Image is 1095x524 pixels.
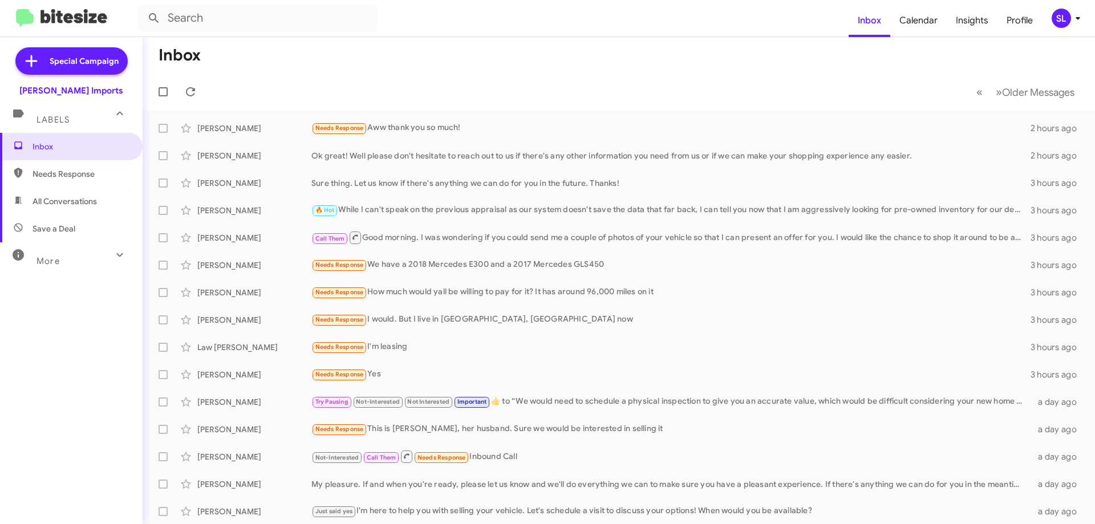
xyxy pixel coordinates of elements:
span: Needs Response [315,289,364,296]
div: 3 hours ago [1031,205,1086,216]
div: [PERSON_NAME] [197,451,311,462]
div: 3 hours ago [1031,259,1086,271]
h1: Inbox [159,46,201,64]
span: All Conversations [33,196,97,207]
span: Important [457,398,487,405]
div: a day ago [1031,478,1086,490]
div: [PERSON_NAME] [197,232,311,243]
div: a day ago [1031,424,1086,435]
div: 3 hours ago [1031,287,1086,298]
button: Next [989,80,1081,104]
a: Calendar [890,4,947,37]
div: I'm here to help you with selling your vehicle. Let's schedule a visit to discuss your options! W... [311,505,1031,518]
a: Insights [947,4,997,37]
span: Not-Interested [315,454,359,461]
span: Needs Response [315,371,364,378]
div: [PERSON_NAME] [197,478,311,490]
input: Search [138,5,378,32]
span: Inbox [33,141,129,152]
div: I'm leasing [311,340,1031,354]
span: Older Messages [1002,86,1074,99]
div: 3 hours ago [1031,369,1086,380]
span: Needs Response [315,261,364,269]
div: [PERSON_NAME] [197,314,311,326]
span: Needs Response [315,343,364,351]
div: a day ago [1031,451,1086,462]
span: Needs Response [315,316,364,323]
span: » [996,85,1002,99]
div: While I can't speak on the previous appraisal as our system doesn't save the data that far back, ... [311,204,1031,217]
button: SL [1042,9,1082,28]
span: Labels [36,115,70,125]
span: Needs Response [315,425,364,433]
div: Yes [311,368,1031,381]
div: This is [PERSON_NAME], her husband. Sure we would be interested in selling it [311,423,1031,436]
div: 2 hours ago [1031,150,1086,161]
span: « [976,85,983,99]
div: 3 hours ago [1031,177,1086,189]
div: [PERSON_NAME] [197,150,311,161]
div: [PERSON_NAME] [197,177,311,189]
div: I would. But I live in [GEOGRAPHIC_DATA], [GEOGRAPHIC_DATA] now [311,313,1031,326]
span: More [36,256,60,266]
div: 3 hours ago [1031,232,1086,243]
div: [PERSON_NAME] [197,259,311,271]
span: Try Pausing [315,398,348,405]
a: Inbox [849,4,890,37]
div: [PERSON_NAME] [197,287,311,298]
span: Call Them [315,235,345,242]
div: a day ago [1031,396,1086,408]
span: Special Campaign [50,55,119,67]
div: My pleasure. If and when you're ready, please let us know and we'll do everything we can to make ... [311,478,1031,490]
div: SL [1052,9,1071,28]
div: 2 hours ago [1031,123,1086,134]
span: Save a Deal [33,223,75,234]
div: Ok great! Well please don't hesitate to reach out to us if there's any other information you need... [311,150,1031,161]
div: We have a 2018 Mercedes E300 and a 2017 Mercedes GLS450 [311,258,1031,271]
span: 🔥 Hot [315,206,335,214]
div: [PERSON_NAME] [197,369,311,380]
span: Not-Interested [356,398,400,405]
button: Previous [970,80,989,104]
div: [PERSON_NAME] [197,506,311,517]
span: Needs Response [417,454,466,461]
div: [PERSON_NAME] [197,205,311,216]
div: ​👍​ to “ We would need to schedule a physical inspection to give you an accurate value, which wou... [311,395,1031,408]
div: [PERSON_NAME] [197,424,311,435]
span: Not Interested [407,398,449,405]
div: How much would yall be willing to pay for it? It has around 96,000 miles on it [311,286,1031,299]
nav: Page navigation example [970,80,1081,104]
div: [PERSON_NAME] [197,396,311,408]
a: Profile [997,4,1042,37]
div: 3 hours ago [1031,342,1086,353]
div: Sure thing. Let us know if there's anything we can do for you in the future. Thanks! [311,177,1031,189]
div: 3 hours ago [1031,314,1086,326]
div: Inbound Call [311,449,1031,464]
a: Special Campaign [15,47,128,75]
span: Just said yes [315,507,353,515]
div: Aww thank you so much! [311,121,1031,135]
div: [PERSON_NAME] Imports [19,85,123,96]
div: Good morning. I was wondering if you could send me a couple of photos of your vehicle so that I c... [311,230,1031,245]
span: Call Them [367,454,396,461]
span: Needs Response [33,168,129,180]
div: a day ago [1031,506,1086,517]
span: Needs Response [315,124,364,132]
div: Law [PERSON_NAME] [197,342,311,353]
div: [PERSON_NAME] [197,123,311,134]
